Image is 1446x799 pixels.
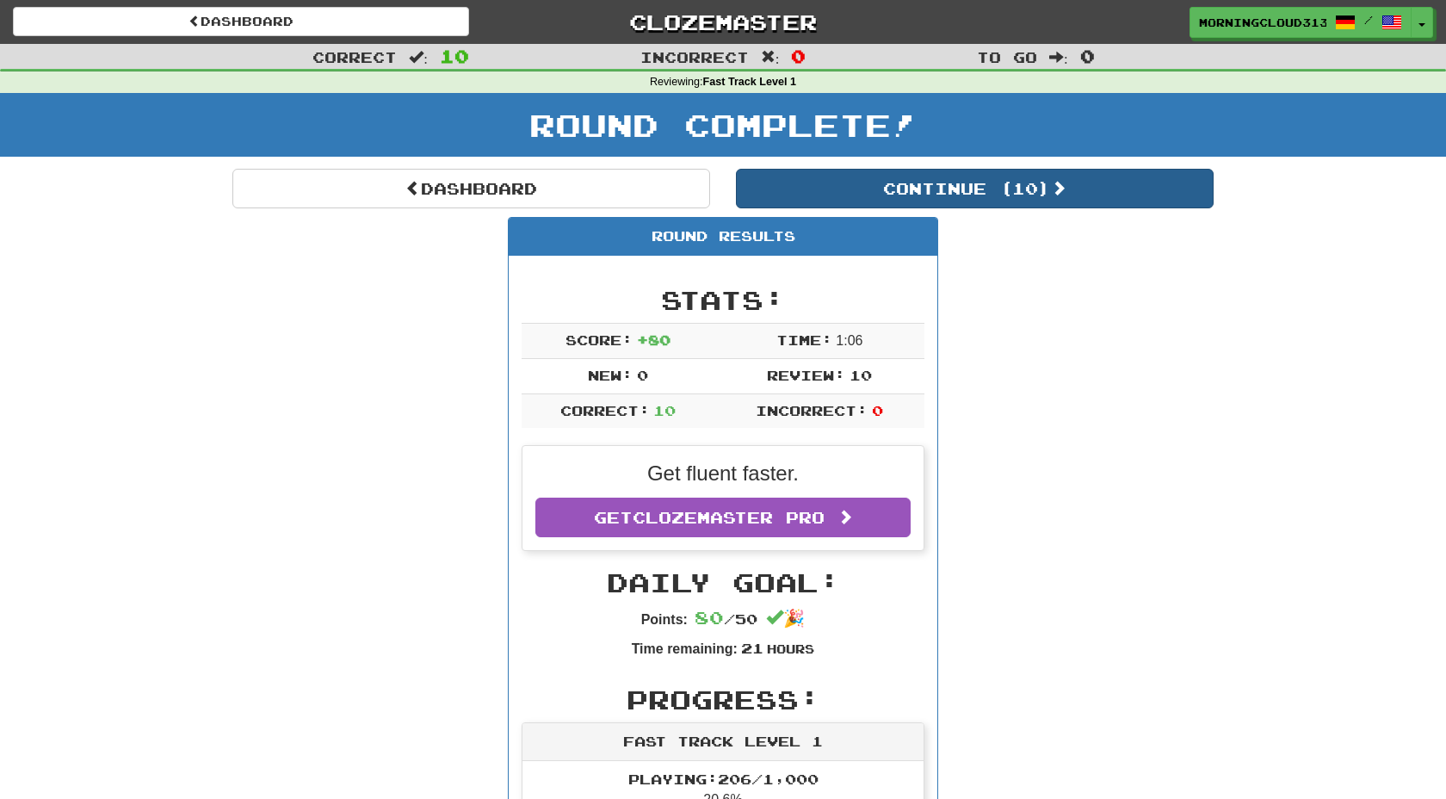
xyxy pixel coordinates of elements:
p: Get fluent faster. [535,459,911,488]
span: 0 [791,46,806,66]
span: Correct [312,48,397,65]
span: + 80 [637,331,670,348]
span: / 50 [695,610,757,627]
small: Hours [767,641,814,656]
span: 🎉 [766,609,805,628]
span: / [1364,14,1373,26]
h2: Daily Goal: [522,568,924,597]
div: Round Results [509,218,937,256]
span: 80 [695,607,724,628]
strong: Points: [641,612,688,627]
span: 10 [440,46,469,66]
strong: Fast Track Level 1 [703,76,797,88]
span: Incorrect [640,48,749,65]
div: Fast Track Level 1 [522,723,924,761]
span: 21 [741,640,763,656]
span: : [761,50,780,65]
span: Score: [565,331,633,348]
span: MorningCloud3139 [1199,15,1326,30]
span: : [409,50,428,65]
span: 10 [850,367,872,383]
a: Dashboard [13,7,469,36]
h1: Round Complete! [6,108,1440,142]
a: Dashboard [232,169,710,208]
h2: Stats: [522,286,924,314]
span: 0 [872,402,883,418]
a: Clozemaster [495,7,951,37]
span: 10 [653,402,676,418]
span: 0 [637,367,648,383]
span: Clozemaster Pro [633,508,825,527]
h2: Progress: [522,685,924,714]
span: 0 [1080,46,1095,66]
span: Incorrect: [756,402,868,418]
span: Time: [776,331,832,348]
span: : [1049,50,1068,65]
span: Playing: 206 / 1,000 [628,771,819,787]
span: 1 : 0 6 [836,333,862,348]
span: Review: [767,367,845,383]
button: Continue (10) [736,169,1214,208]
a: GetClozemaster Pro [535,498,911,537]
strong: Time remaining: [632,641,738,656]
a: MorningCloud3139 / [1190,7,1412,38]
span: To go [977,48,1037,65]
span: New: [588,367,633,383]
span: Correct: [560,402,650,418]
